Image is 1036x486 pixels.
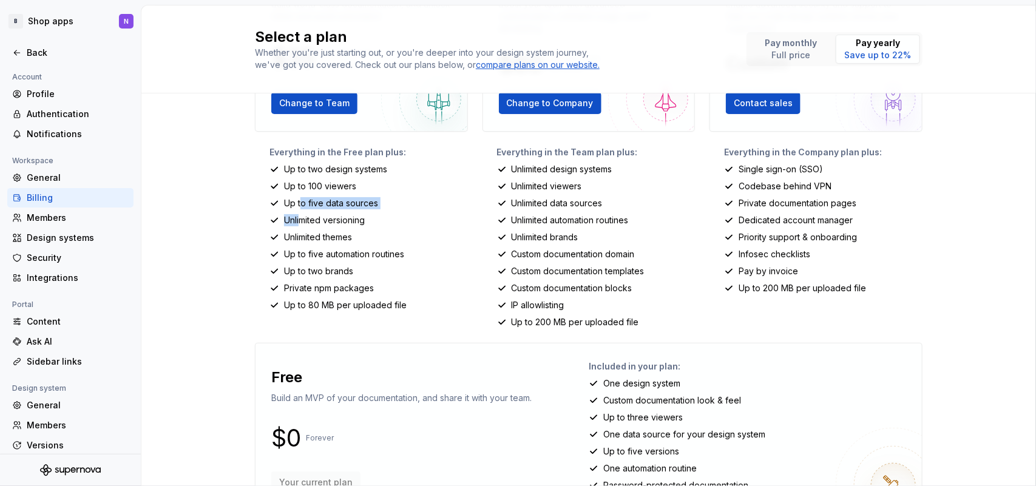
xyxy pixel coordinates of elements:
p: Up to 80 MB per uploaded file [284,299,407,311]
div: Shop apps [28,15,73,27]
span: Contact sales [734,97,793,109]
div: Account [7,70,47,84]
p: Unlimited data sources [512,197,603,209]
a: Back [7,43,134,62]
button: Change to Team [271,92,357,114]
div: Authentication [27,108,129,120]
div: Design system [7,381,71,396]
p: Forever [306,433,334,443]
a: Profile [7,84,134,104]
p: Custom documentation templates [512,265,645,277]
a: Versions [7,436,134,455]
span: Change to Team [279,97,350,109]
p: Single sign-on (SSO) [739,163,823,175]
p: Unlimited automation routines [512,214,629,226]
p: Private documentation pages [739,197,856,209]
p: Custom documentation blocks [512,282,632,294]
div: Versions [27,439,129,451]
a: Design systems [7,228,134,248]
p: Free [271,368,302,387]
h2: Select a plan [255,27,732,47]
div: Ask AI [27,336,129,348]
p: One automation routine [603,462,697,474]
p: Unlimited viewers [512,180,582,192]
div: Members [27,212,129,224]
div: Whether you're just starting out, or you're deeper into your design system journey, we've got you... [255,47,607,71]
p: Codebase behind VPN [739,180,831,192]
p: One data source for your design system [603,428,765,440]
p: Pay yearly [845,37,912,49]
p: Up to three viewers [603,411,683,424]
div: Billing [27,192,129,204]
a: General [7,396,134,415]
p: Up to 100 viewers [284,180,356,192]
p: Custom documentation look & feel [603,394,741,407]
p: IP allowlisting [512,299,564,311]
p: Up to five versions [603,445,679,457]
div: Notifications [27,128,129,140]
div: Design systems [27,232,129,244]
p: Everything in the Team plan plus: [497,146,696,158]
a: Content [7,312,134,331]
p: Up to five automation routines [284,248,404,260]
div: General [27,399,129,411]
p: Unlimited versioning [284,214,365,226]
p: Everything in the Free plan plus: [269,146,468,158]
div: B [8,14,23,29]
button: BShop appsN [2,8,138,35]
p: Full price [765,49,818,61]
a: Security [7,248,134,268]
a: Members [7,208,134,228]
p: Custom documentation domain [512,248,635,260]
a: General [7,168,134,187]
span: Change to Company [507,97,594,109]
div: Security [27,252,129,264]
button: Contact sales [726,92,801,114]
p: Unlimited themes [284,231,352,243]
div: Content [27,316,129,328]
a: Sidebar links [7,352,134,371]
p: Included in your plan: [589,360,912,373]
p: Unlimited design systems [512,163,612,175]
p: Unlimited brands [512,231,578,243]
p: Build an MVP of your documentation, and share it with your team. [271,392,532,404]
p: Save up to 22% [845,49,912,61]
a: Billing [7,188,134,208]
button: Pay yearlySave up to 22% [836,35,920,64]
p: Dedicated account manager [739,214,853,226]
div: Integrations [27,272,129,284]
button: Pay monthlyFull price [749,35,833,64]
p: Pay by invoice [739,265,798,277]
p: Pay monthly [765,37,818,49]
a: Integrations [7,268,134,288]
p: Up to 200 MB per uploaded file [512,316,639,328]
p: $0 [271,431,301,445]
p: Up to five data sources [284,197,378,209]
div: N [124,16,129,26]
button: Change to Company [499,92,601,114]
p: One design system [603,377,680,390]
div: General [27,172,129,184]
div: Members [27,419,129,431]
p: Everything in the Company plan plus: [724,146,923,158]
div: Sidebar links [27,356,129,368]
p: Up to two brands [284,265,353,277]
a: Notifications [7,124,134,144]
a: Members [7,416,134,435]
p: Up to 200 MB per uploaded file [739,282,866,294]
p: Private npm packages [284,282,374,294]
a: compare plans on our website. [476,59,600,71]
div: Portal [7,297,38,312]
a: Ask AI [7,332,134,351]
a: Authentication [7,104,134,124]
div: Workspace [7,154,58,168]
svg: Supernova Logo [40,464,101,476]
p: Up to two design systems [284,163,387,175]
div: Profile [27,88,129,100]
div: Back [27,47,129,59]
p: Priority support & onboarding [739,231,857,243]
p: Infosec checklists [739,248,810,260]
